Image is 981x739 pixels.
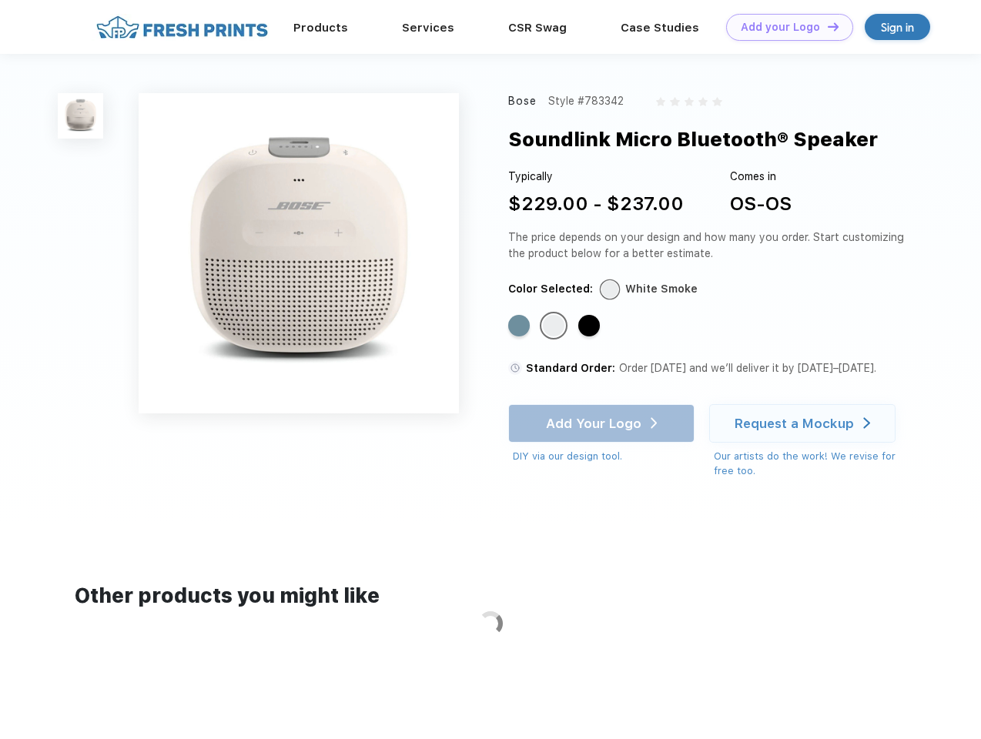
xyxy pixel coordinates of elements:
[508,21,567,35] a: CSR Swag
[508,361,522,375] img: standard order
[735,416,854,431] div: Request a Mockup
[508,169,684,185] div: Typically
[670,97,679,106] img: gray_star.svg
[625,281,698,297] div: White Smoke
[513,449,695,464] div: DIY via our design tool.
[139,93,459,413] img: func=resize&h=640
[698,97,708,106] img: gray_star.svg
[293,21,348,35] a: Products
[402,21,454,35] a: Services
[508,229,910,262] div: The price depends on your design and how many you order. Start customizing the product below for ...
[543,315,564,336] div: White Smoke
[730,190,792,218] div: OS-OS
[865,14,930,40] a: Sign in
[863,417,870,429] img: white arrow
[656,97,665,106] img: gray_star.svg
[712,97,722,106] img: gray_star.svg
[741,21,820,34] div: Add your Logo
[508,190,684,218] div: $229.00 - $237.00
[58,93,103,139] img: func=resize&h=100
[730,169,792,185] div: Comes in
[526,362,615,374] span: Standard Order:
[881,18,914,36] div: Sign in
[508,281,593,297] div: Color Selected:
[508,125,878,154] div: Soundlink Micro Bluetooth® Speaker
[548,93,624,109] div: Style #783342
[685,97,694,106] img: gray_star.svg
[508,315,530,336] div: Stone Blue
[619,362,876,374] span: Order [DATE] and we’ll deliver it by [DATE]–[DATE].
[578,315,600,336] div: Black
[828,22,839,31] img: DT
[508,93,537,109] div: Bose
[714,449,910,479] div: Our artists do the work! We revise for free too.
[92,14,273,41] img: fo%20logo%202.webp
[75,581,906,611] div: Other products you might like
